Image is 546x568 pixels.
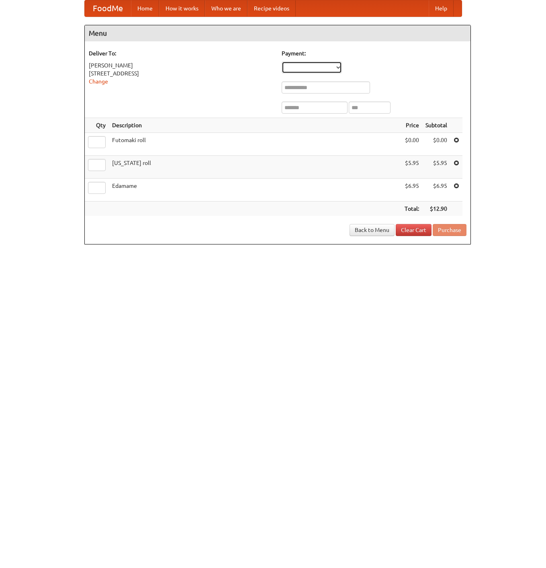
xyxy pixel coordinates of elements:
th: $12.90 [422,202,450,216]
th: Description [109,118,401,133]
td: $6.95 [401,179,422,202]
th: Price [401,118,422,133]
td: [US_STATE] roll [109,156,401,179]
div: [STREET_ADDRESS] [89,69,274,77]
a: Help [429,0,454,16]
div: [PERSON_NAME] [89,61,274,69]
td: Edamame [109,179,401,202]
a: Who we are [205,0,247,16]
button: Purchase [433,224,466,236]
th: Qty [85,118,109,133]
td: $0.00 [422,133,450,156]
h4: Menu [85,25,470,41]
td: $5.95 [422,156,450,179]
a: Change [89,78,108,85]
td: Futomaki roll [109,133,401,156]
td: $5.95 [401,156,422,179]
a: How it works [159,0,205,16]
a: Clear Cart [396,224,431,236]
h5: Payment: [282,49,466,57]
h5: Deliver To: [89,49,274,57]
a: Back to Menu [350,224,395,236]
th: Subtotal [422,118,450,133]
a: Home [131,0,159,16]
th: Total: [401,202,422,216]
td: $6.95 [422,179,450,202]
td: $0.00 [401,133,422,156]
a: Recipe videos [247,0,296,16]
a: FoodMe [85,0,131,16]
